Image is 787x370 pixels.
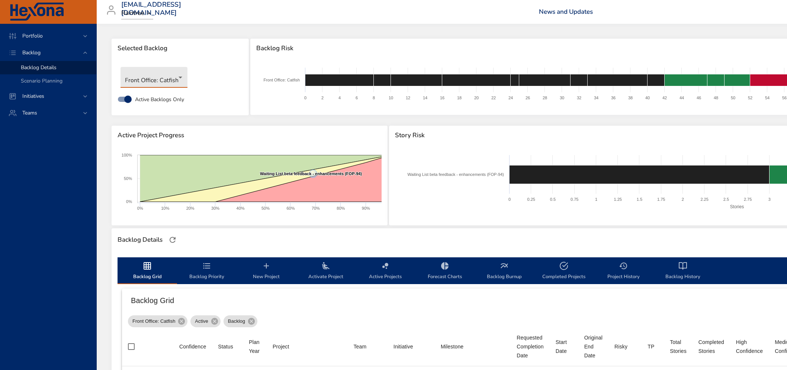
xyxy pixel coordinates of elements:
[304,96,306,100] text: 0
[360,261,411,281] span: Active Projects
[118,132,382,139] span: Active Project Progress
[658,261,708,281] span: Backlog History
[373,96,375,100] text: 8
[584,333,603,360] div: Sort
[440,96,444,100] text: 16
[714,96,718,100] text: 48
[765,96,770,100] text: 54
[560,96,564,100] text: 30
[218,342,237,351] span: Status
[556,338,572,355] div: Start Date
[261,206,270,210] text: 50%
[637,197,642,202] text: 1.5
[362,206,370,210] text: 90%
[697,96,701,100] text: 46
[527,197,535,202] text: 0.25
[420,261,470,281] span: Forecast Charts
[744,197,752,202] text: 2.75
[441,342,463,351] div: Milestone
[16,109,43,116] span: Teams
[121,1,181,17] h3: [EMAIL_ADDRESS][DOMAIN_NAME]
[273,342,289,351] div: Sort
[457,96,462,100] text: 18
[423,96,427,100] text: 14
[16,32,49,39] span: Portfolio
[137,206,143,210] text: 0%
[135,96,184,103] span: Active Backlogs Only
[273,342,341,351] span: Project
[768,197,771,202] text: 3
[121,67,187,88] div: Front Office: Catfish
[698,338,724,355] div: Completed Stories
[730,204,744,209] text: Stories
[21,77,62,84] span: Scenario Planning
[179,342,206,351] span: Confidence
[662,96,667,100] text: 42
[441,342,505,351] span: Milestone
[337,206,345,210] text: 80%
[115,234,165,246] div: Backlog Details
[723,197,729,202] text: 2.5
[648,342,654,351] div: TP
[474,96,479,100] text: 20
[237,206,245,210] text: 40%
[736,338,763,355] div: High Confidence
[614,197,622,202] text: 1.25
[224,315,257,327] div: Backlog
[670,338,687,355] div: Total Stories
[218,342,233,351] div: Sort
[393,342,429,351] span: Initiative
[167,234,178,245] button: Refresh Page
[16,93,50,100] span: Initiatives
[526,96,530,100] text: 26
[182,261,232,281] span: Backlog Priority
[614,342,636,351] span: Risky
[517,333,543,360] div: Sort
[611,96,616,100] text: 36
[179,342,206,351] div: Sort
[543,96,547,100] text: 28
[731,96,735,100] text: 50
[550,197,556,202] text: 0.5
[121,7,153,19] div: Raintree
[353,342,366,351] div: Team
[9,3,65,21] img: Hexona
[682,197,684,202] text: 2
[479,261,530,281] span: Backlog Burnup
[122,153,132,157] text: 100%
[491,96,496,100] text: 22
[614,342,627,351] div: Risky
[680,96,684,100] text: 44
[260,171,362,176] text: Waiting List beta feedback - enhancements (FOP-94)
[356,96,358,100] text: 6
[614,342,627,351] div: Sort
[353,342,381,351] span: Team
[312,206,320,210] text: 70%
[122,261,173,281] span: Backlog Grid
[782,96,787,100] text: 56
[393,342,413,351] div: Initiative
[190,315,220,327] div: Active
[701,197,709,202] text: 2.25
[16,49,46,56] span: Backlog
[539,261,589,281] span: Completed Projects
[748,96,752,100] text: 52
[408,172,504,177] text: Waiting List beta feedback - enhancements (FOP-94)
[286,206,295,210] text: 60%
[249,338,261,355] div: Plan Year
[161,206,169,210] text: 10%
[517,333,543,360] span: Requested Completion Date
[595,197,597,202] text: 1
[190,318,212,325] span: Active
[273,342,289,351] div: Project
[594,96,598,100] text: 34
[224,318,250,325] span: Backlog
[584,333,603,360] div: Original End Date
[598,261,649,281] span: Project History
[556,338,572,355] div: Sort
